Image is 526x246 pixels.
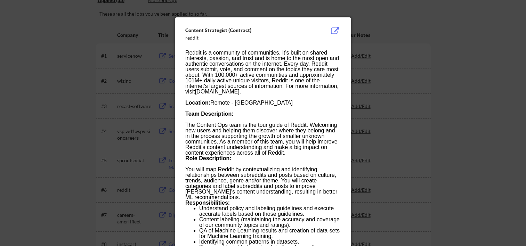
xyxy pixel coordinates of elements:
[185,111,340,156] p: The Content Ops team is the tour guide of Reddit. Welcoming new users and helping them discover w...
[185,34,306,41] div: reddit
[185,27,306,34] div: Content Strategist (Contract)
[195,89,240,95] a: [DOMAIN_NAME]
[199,239,340,245] li: Identifying common patterns in datasets.
[185,200,230,206] strong: Responsibilities:
[185,100,210,106] strong: Location:
[185,155,231,161] strong: Role Description:
[199,228,340,239] li: QA of Machine Learning results and creation of data-sets for Machine Learning training.
[185,156,340,200] p: You will map Reddit by contextualizing and identifying relationships between subreddits and posts...
[185,100,340,106] p: Remote - [GEOGRAPHIC_DATA]
[199,217,340,228] li: Content labeling (maintaining the accuracy and coverage of our community topics and ratings).
[199,206,340,217] li: Understand policy and labeling guidelines and execute accurate labels based on those guidelines.
[185,111,233,117] strong: Team Description:
[185,50,340,95] div: Reddit is a community of communities. It’s built on shared interests, passion, and trust and is h...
